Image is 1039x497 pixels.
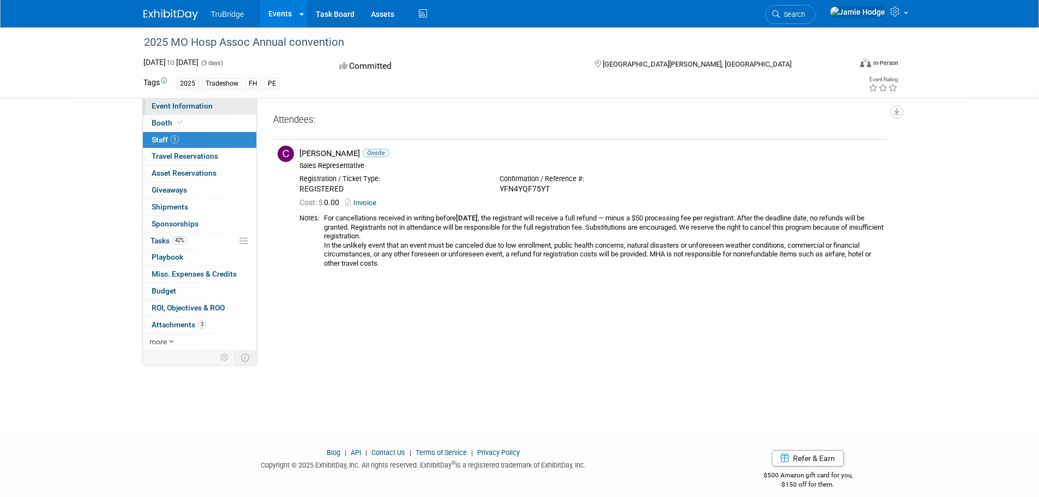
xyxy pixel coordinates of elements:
div: Copyright © 2025 ExhibitDay, Inc. All rights reserved. ExhibitDay is a registered trademark of Ex... [143,458,704,470]
a: more [143,334,256,350]
a: Travel Reservations [143,148,256,165]
div: YFN4YQF75YT [500,184,683,194]
span: 42% [172,236,187,244]
span: 3 [198,320,206,328]
a: Misc. Expenses & Credits [143,266,256,283]
td: Personalize Event Tab Strip [215,350,235,364]
span: 1 [171,135,179,143]
a: Blog [327,448,340,457]
span: 0.00 [299,198,344,207]
td: Toggle Event Tabs [234,350,256,364]
a: Sponsorships [143,216,256,232]
i: Booth reservation complete [177,119,183,125]
span: Attachments [152,320,206,329]
div: Notes: [299,214,320,223]
span: Event Information [152,101,213,110]
span: Staff [152,135,179,144]
b: [DATE] [456,214,478,222]
img: ExhibitDay [143,9,198,20]
div: In-Person [873,59,898,67]
a: Giveaways [143,182,256,199]
a: Refer & Earn [772,450,844,466]
div: FH [245,78,261,89]
span: ROI, Objectives & ROO [152,303,225,312]
span: | [342,448,349,457]
a: API [351,448,361,457]
span: [GEOGRAPHIC_DATA][PERSON_NAME], [GEOGRAPHIC_DATA] [603,60,791,68]
a: Privacy Policy [477,448,520,457]
a: Event Information [143,98,256,115]
a: Shipments [143,199,256,215]
div: Sales Representative [299,161,884,170]
span: Asset Reservations [152,169,217,177]
div: Registration / Ticket Type: [299,175,483,183]
a: Search [765,5,815,24]
a: Contact Us [371,448,405,457]
div: 2025 MO Hosp Assoc Annual convention [140,33,834,52]
div: Tradeshow [202,78,242,89]
span: TruBridge [211,10,244,19]
img: C.jpg [278,146,294,162]
img: Format-Inperson.png [860,58,871,67]
span: | [363,448,370,457]
a: Budget [143,283,256,300]
span: | [469,448,476,457]
a: Attachments3 [143,317,256,333]
span: to [166,58,176,67]
div: Event Format [786,57,899,73]
span: Budget [152,286,176,295]
span: Giveaways [152,185,187,194]
span: Cost: $ [299,198,324,207]
span: more [149,337,167,346]
a: Terms of Service [416,448,467,457]
div: For cancellations received in writing before , the registrant will receive a full refund — minus ... [324,214,884,268]
span: | [407,448,414,457]
a: Booth [143,115,256,131]
div: Event Rating [868,77,898,82]
span: Misc. Expenses & Credits [152,270,237,278]
span: Search [780,10,805,19]
div: $150 off for them. [720,480,896,489]
img: Jamie Hodge [830,6,886,18]
span: Shipments [152,202,188,211]
span: Tasks [151,236,187,245]
span: Travel Reservations [152,152,218,160]
span: [DATE] [DATE] [143,58,199,67]
a: Staff1 [143,132,256,148]
span: (3 days) [200,59,223,67]
div: 2025 [177,78,199,89]
span: Onsite [363,149,389,157]
a: ROI, Objectives & ROO [143,300,256,316]
a: Tasks42% [143,233,256,249]
span: Booth [152,118,185,127]
div: $500 Amazon gift card for you, [720,464,896,489]
div: Attendees: [273,113,888,128]
td: Tags [143,77,167,89]
a: Playbook [143,249,256,266]
div: REGISTERED [299,184,483,194]
a: Invoice [345,199,381,207]
span: Playbook [152,253,183,261]
a: Asset Reservations [143,165,256,182]
div: Committed [336,57,577,76]
span: Sponsorships [152,219,199,228]
sup: ® [452,460,455,466]
div: PE [265,78,279,89]
div: [PERSON_NAME] [299,148,884,159]
div: Confirmation / Reference #: [500,175,683,183]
